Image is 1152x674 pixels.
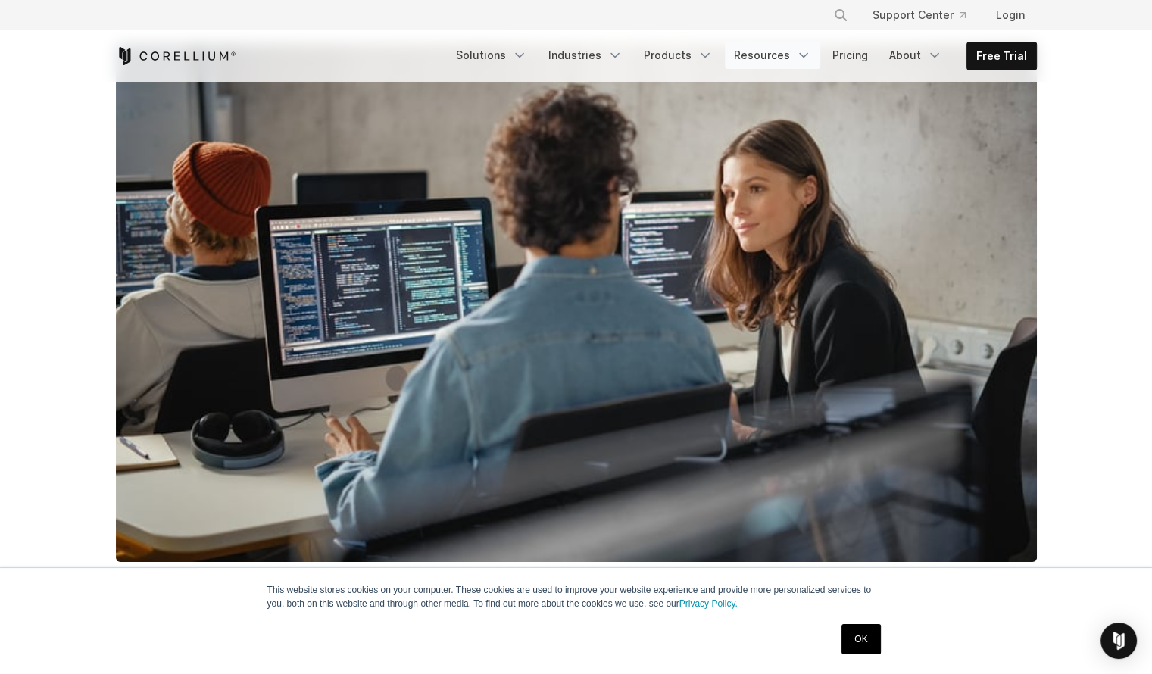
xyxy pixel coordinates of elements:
button: Search [827,2,854,29]
a: About [880,42,951,69]
img: Intro to Android Mobile Reverse Engineering [116,44,1037,562]
a: Corellium Home [116,47,236,65]
a: Privacy Policy. [679,598,738,609]
a: Free Trial [967,42,1036,70]
a: OK [841,624,880,654]
a: Products [635,42,722,69]
div: Navigation Menu [815,2,1037,29]
a: Pricing [823,42,877,69]
a: Support Center [860,2,978,29]
div: Open Intercom Messenger [1100,623,1137,659]
a: Resources [725,42,820,69]
p: This website stores cookies on your computer. These cookies are used to improve your website expe... [267,583,885,610]
a: Solutions [447,42,536,69]
a: Industries [539,42,632,69]
a: Login [984,2,1037,29]
div: Navigation Menu [447,42,1037,70]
